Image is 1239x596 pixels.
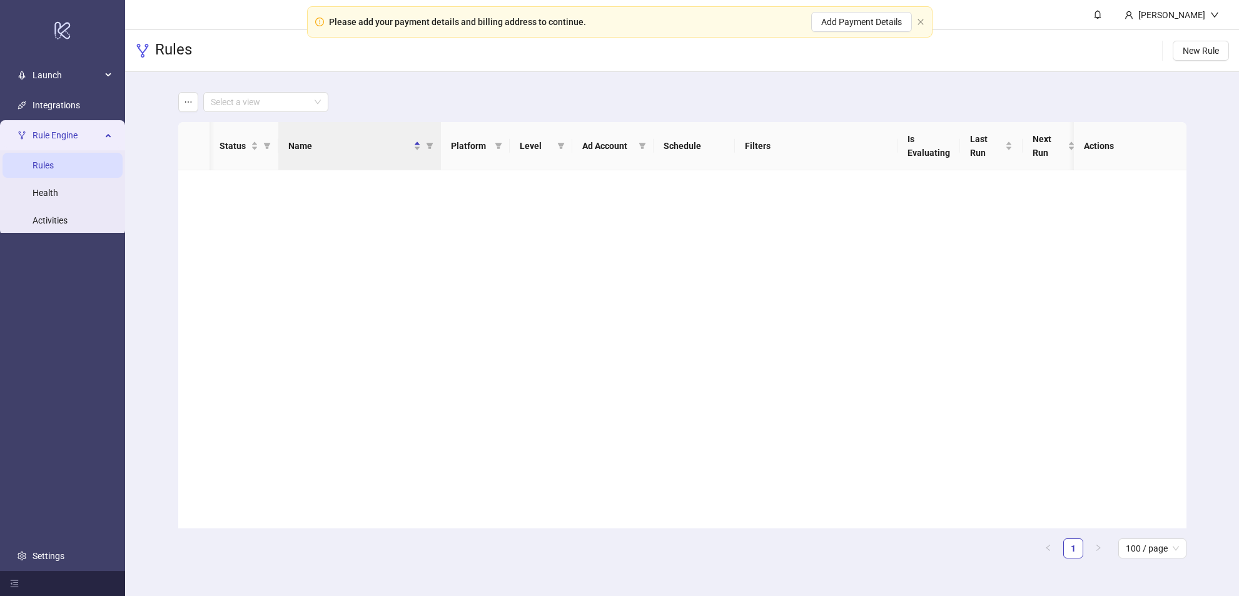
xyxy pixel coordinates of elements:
[1088,538,1108,558] button: right
[1023,122,1085,170] th: Next Run
[1183,46,1219,56] span: New Rule
[18,131,26,140] span: fork
[33,100,80,110] a: Integrations
[155,40,192,61] h3: Rules
[1088,538,1108,558] li: Next Page
[33,123,101,148] span: Rule Engine
[33,188,58,198] a: Health
[1173,41,1229,61] button: New Rule
[184,98,193,106] span: ellipsis
[735,122,898,170] th: Filters
[495,142,502,150] span: filter
[1044,544,1052,552] span: left
[33,215,68,225] a: Activities
[135,43,150,58] span: fork
[426,142,433,150] span: filter
[1038,538,1058,558] li: Previous Page
[557,142,565,150] span: filter
[18,71,26,80] span: rocket
[1063,538,1083,558] li: 1
[1095,544,1102,552] span: right
[1133,8,1210,22] div: [PERSON_NAME]
[1126,539,1179,558] span: 100 / page
[555,136,567,155] span: filter
[263,142,271,150] span: filter
[278,122,441,170] th: Name
[33,551,64,561] a: Settings
[1118,538,1186,558] div: Page Size
[220,139,248,153] span: Status
[917,18,924,26] button: close
[654,122,735,170] th: Schedule
[451,139,490,153] span: Platform
[288,139,411,153] span: Name
[210,122,278,170] th: Status
[1038,538,1058,558] button: left
[898,122,960,170] th: Is Evaluating
[1064,539,1083,558] a: 1
[329,15,586,29] div: Please add your payment details and billing address to continue.
[261,136,273,155] span: filter
[1074,122,1186,170] th: Actions
[1093,10,1102,19] span: bell
[520,139,552,153] span: Level
[1125,11,1133,19] span: user
[315,18,324,26] span: exclamation-circle
[811,12,912,32] button: Add Payment Details
[33,160,54,170] a: Rules
[960,122,1023,170] th: Last Run
[10,579,19,588] span: menu-fold
[33,63,101,88] span: Launch
[970,132,1003,160] span: Last Run
[423,136,436,155] span: filter
[821,17,902,27] span: Add Payment Details
[636,136,649,155] span: filter
[1210,11,1219,19] span: down
[582,139,634,153] span: Ad Account
[639,142,646,150] span: filter
[1033,132,1065,160] span: Next Run
[492,136,505,155] span: filter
